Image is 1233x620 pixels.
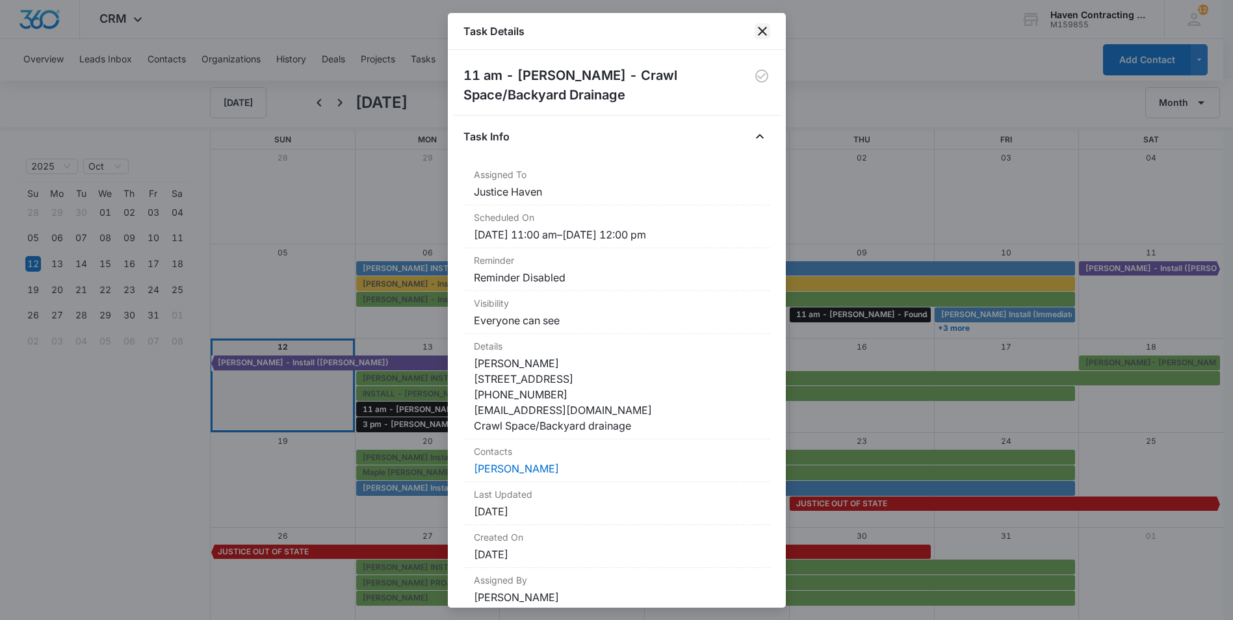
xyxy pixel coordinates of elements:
dt: Created On [474,530,760,544]
div: Last Updated[DATE] [463,482,770,525]
h2: 11 am - [PERSON_NAME] - Crawl Space/Backyard Drainage [463,66,754,105]
dd: Justice Haven [474,184,760,200]
div: Assigned By[PERSON_NAME] [463,568,770,611]
div: Contacts[PERSON_NAME] [463,439,770,482]
dd: Reminder Disabled [474,270,760,285]
dd: [PERSON_NAME] [474,589,760,605]
a: [PERSON_NAME] [474,462,559,475]
dd: [PERSON_NAME] [STREET_ADDRESS] [PHONE_NUMBER] [EMAIL_ADDRESS][DOMAIN_NAME] Crawl Space/Backyard d... [474,355,760,433]
div: Details[PERSON_NAME] [STREET_ADDRESS] [PHONE_NUMBER] [EMAIL_ADDRESS][DOMAIN_NAME] Crawl Space/Bac... [463,334,770,439]
dd: [DATE] [474,504,760,519]
div: ReminderReminder Disabled [463,248,770,291]
dd: [DATE] [474,547,760,562]
dt: Assigned By [474,573,760,587]
dt: Visibility [474,296,760,310]
dt: Details [474,339,760,353]
dd: [DATE] 11:00 am – [DATE] 12:00 pm [474,227,760,242]
dt: Scheduled On [474,211,760,224]
button: Close [749,126,770,147]
div: Assigned ToJustice Haven [463,162,770,205]
h4: Task Info [463,129,510,144]
dt: Contacts [474,445,760,458]
div: VisibilityEveryone can see [463,291,770,334]
div: Created On[DATE] [463,525,770,568]
div: Scheduled On[DATE] 11:00 am–[DATE] 12:00 pm [463,205,770,248]
dd: Everyone can see [474,313,760,328]
dt: Reminder [474,253,760,267]
h1: Task Details [463,23,525,39]
dt: Last Updated [474,487,760,501]
button: close [755,23,770,39]
dt: Assigned To [474,168,760,181]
